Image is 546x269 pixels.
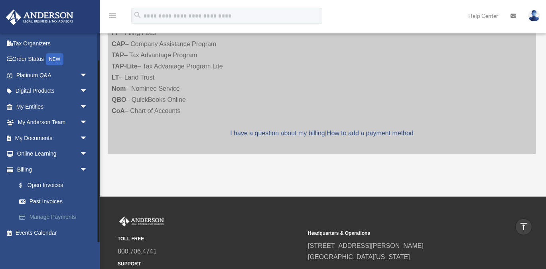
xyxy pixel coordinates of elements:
a: My Documentsarrow_drop_down [6,130,100,146]
img: Anderson Advisors Platinum Portal [118,216,166,227]
span: arrow_drop_down [80,99,96,115]
strong: Nom [112,85,126,92]
span: arrow_drop_down [80,67,96,84]
div: – Registered Agent – Filing Fees – Company Assistance Program – Tax Advantage Program – Tax Advan... [108,1,536,154]
a: [STREET_ADDRESS][PERSON_NAME] [308,242,424,249]
small: TOLL FREE [118,235,302,243]
p: | [112,128,532,139]
a: [GEOGRAPHIC_DATA][US_STATE] [308,253,410,260]
a: Digital Productsarrow_drop_down [6,83,100,99]
small: Headquarters & Operations [308,229,493,238]
div: NEW [46,53,63,65]
a: Past Invoices [11,193,100,209]
span: arrow_drop_down [80,83,96,99]
strong: TAP-Lite [112,63,138,70]
strong: LT [112,74,119,81]
a: Billingarrow_drop_down [6,162,100,177]
a: Platinum Q&Aarrow_drop_down [6,67,100,83]
a: Order StatusNEW [6,51,100,68]
a: menu [108,14,117,21]
a: How to add a payment method [327,130,414,136]
a: $Open Invoices [11,177,96,194]
span: arrow_drop_down [80,162,96,178]
a: Manage Payments [11,209,100,225]
strong: CoA [112,107,125,114]
a: 800.706.4741 [118,248,157,255]
span: arrow_drop_down [80,130,96,146]
i: vertical_align_top [519,222,528,231]
a: vertical_align_top [515,218,532,235]
span: arrow_drop_down [80,146,96,162]
strong: QBO [112,96,126,103]
strong: TAP [112,52,124,58]
a: I have a question about my billing [230,130,325,136]
span: $ [24,181,28,191]
a: Events Calendar [6,225,100,241]
a: My Anderson Teamarrow_drop_down [6,115,100,131]
strong: CAP [112,41,125,47]
img: Anderson Advisors Platinum Portal [4,10,76,25]
a: Online Learningarrow_drop_down [6,146,100,162]
i: search [133,11,142,19]
span: arrow_drop_down [80,115,96,131]
img: User Pic [528,10,540,21]
strong: FF [112,29,120,36]
a: Tax Organizers [6,35,100,51]
a: My Entitiesarrow_drop_down [6,99,100,115]
small: SUPPORT [118,260,302,268]
i: menu [108,11,117,21]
